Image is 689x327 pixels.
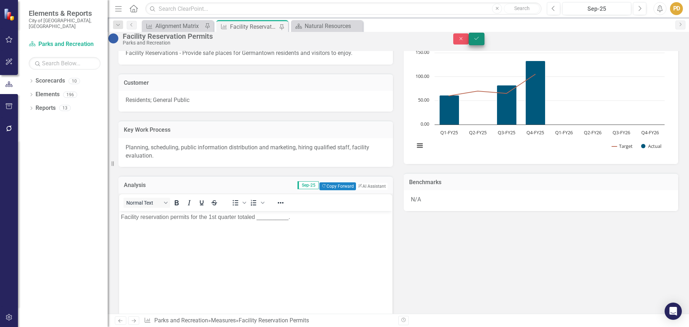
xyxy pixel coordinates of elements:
[562,2,631,15] button: Sep-25
[440,129,458,136] text: Q1-FY25
[126,144,386,160] div: Planning, scheduling, public information distribution and marketing, hiring qualified staff, faci...
[440,95,459,125] path: Q1-FY25, 61. Actual.
[145,3,542,15] input: Search ClearPoint...
[29,18,100,29] small: City of [GEOGRAPHIC_DATA], [GEOGRAPHIC_DATA]
[416,73,429,79] text: 100.00
[36,90,60,99] a: Elements
[440,53,651,125] g: Actual, series 2 of 2. Bar series with 8 bars.
[526,61,545,125] path: Q4-FY25, 133. Actual.
[612,143,633,149] button: Show Target
[613,129,630,136] text: Q3-FY26
[411,196,671,204] p: N/A
[514,5,530,11] span: Search
[415,141,425,151] button: View chart menu, Chart
[126,49,386,57] p: Facility Reservations - Provide safe places for Germantown residents and visitors to enjoy.
[670,2,683,15] button: PD
[124,80,388,86] h3: Customer
[293,22,361,31] a: Natural Resources
[305,22,361,31] div: Natural Resources
[584,129,601,136] text: Q2-FY26
[155,22,203,31] div: Alignment Matrix
[641,129,659,136] text: Q4-FY26
[170,198,183,208] button: Bold
[411,49,671,157] div: Chart. Highcharts interactive chart.
[59,105,71,111] div: 13
[498,129,515,136] text: Q3-FY25
[63,92,77,98] div: 196
[154,317,208,324] a: Parks and Recreation
[275,198,287,208] button: Reveal or hide additional toolbar items
[144,317,393,325] div: » »
[4,8,16,21] img: ClearPoint Strategy
[409,179,673,186] h3: Benchmarks
[211,317,236,324] a: Measures
[411,49,668,157] svg: Interactive chart
[565,5,629,13] div: Sep-25
[555,129,573,136] text: Q1-FY26
[421,121,429,127] text: 0.00
[641,143,661,149] button: Show Actual
[36,104,56,112] a: Reports
[108,33,119,44] img: No Information
[230,22,277,31] div: Facility Reservation Permits
[126,96,386,104] p: Residents; General Public
[124,182,175,188] h3: Analysis
[123,198,170,208] button: Block Normal Text
[356,183,388,190] button: AI Assistant
[418,97,429,103] text: 50.00
[29,57,100,70] input: Search Below...
[526,129,544,136] text: Q4-FY25
[196,198,208,208] button: Underline
[504,4,540,14] button: Search
[36,77,65,85] a: Scorecards
[123,40,439,46] div: Parks and Recreation
[319,182,356,190] button: Copy Forward
[416,49,429,55] text: 150.00
[29,9,100,18] span: Elements & Reports
[248,198,266,208] div: Numbered list
[144,22,203,31] a: Alignment Matrix
[229,198,247,208] div: Bullet list
[123,32,439,40] div: Facility Reservation Permits
[297,181,319,189] span: Sep-25
[497,85,517,125] path: Q3-FY25, 82. Actual.
[126,200,161,206] span: Normal Text
[239,317,309,324] div: Facility Reservation Permits
[29,40,100,48] a: Parks and Recreation
[469,129,487,136] text: Q2-FY25
[69,78,80,84] div: 10
[124,127,388,133] h3: Key Work Process
[665,303,682,320] div: Open Intercom Messenger
[208,198,220,208] button: Strikethrough
[183,198,195,208] button: Italic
